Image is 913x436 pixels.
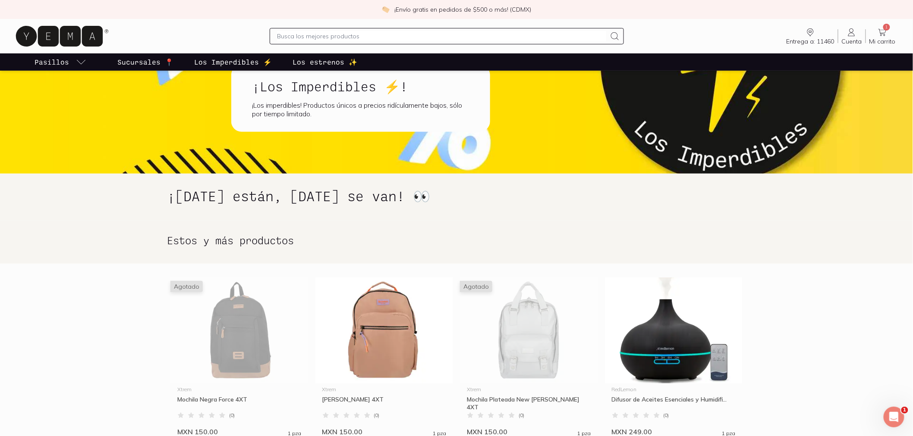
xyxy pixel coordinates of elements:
img: check [382,6,390,13]
a: Cuenta [838,27,866,45]
span: 1 [883,24,890,31]
a: Entrega a: 11460 [783,27,838,45]
span: 1 [901,407,908,414]
span: 1 pza [578,431,591,436]
h2: Estos y más productos [167,235,746,246]
img: Mochila Plateada New Briz 4XT [460,277,598,383]
p: Los Imperdibles ⚡️ [194,57,272,67]
div: Xtrem [177,387,302,392]
div: [PERSON_NAME] 4XT [322,396,447,411]
img: Mochila Negra Force 4XT [170,277,309,383]
a: ¡Los Imperdibles ⚡!¡Los imperdibles! Productos únicos a precios ridículamente bajos, sólo por tie... [231,65,518,132]
div: Mochila Negra Force 4XT [177,396,302,411]
h1: ¡[DATE] están, [DATE] se van! 👀 [167,187,746,204]
h1: ¡Los Imperdibles ⚡! [252,78,469,94]
div: Xtrem [467,387,591,392]
a: Mochila Plateada New Briz 4XTAgotadoXtremMochila Plateada New [PERSON_NAME] 4XT(0)MXN 150.001 pza [460,277,598,436]
span: MXN 249.00 [612,427,652,436]
span: ( 0 ) [519,413,524,418]
span: ( 0 ) [229,413,235,418]
iframe: Intercom live chat [884,407,904,427]
div: ¡Los imperdibles! Productos únicos a precios ridículamente bajos, sólo por tiempo limitado. [252,101,469,118]
div: Xtrem [322,387,447,392]
p: Pasillos [35,57,69,67]
span: MXN 150.00 [322,427,363,436]
a: Los estrenos ✨ [291,53,359,71]
div: Mochila Plateada New [PERSON_NAME] 4XT [467,396,591,411]
div: Difusor de Aceites Esenciales y Humidifi... [612,396,736,411]
span: MXN 150.00 [177,427,218,436]
a: 1Mi carrito [866,27,899,45]
span: Mi carrito [869,37,896,45]
img: Mochila Rosa Mariland 4XT [315,277,453,383]
a: Mochila Negra Force 4XTAgotadoXtremMochila Negra Force 4XT(0)MXN 150.001 pza [170,277,309,436]
img: Difusor de Aceites Esenciales y Humidificador [605,277,743,383]
div: RedLemon [612,387,736,392]
span: ( 0 ) [664,413,669,418]
a: Mochila Rosa Mariland 4XTXtrem[PERSON_NAME] 4XT(0)MXN 150.001 pza [315,277,453,436]
p: Los estrenos ✨ [293,57,357,67]
span: Cuenta [842,37,862,45]
a: Sucursales 📍 [116,53,175,71]
span: MXN 150.00 [467,427,507,436]
input: Busca los mejores productos [277,31,606,41]
span: Entrega a: 11460 [787,37,834,45]
span: Agotado [460,281,492,292]
span: 1 pza [722,431,736,436]
span: Agotado [170,281,203,292]
a: Los Imperdibles ⚡️ [192,53,274,71]
a: pasillo-todos-link [33,53,88,71]
span: 1 pza [433,431,446,436]
span: ( 0 ) [374,413,380,418]
p: Sucursales 📍 [117,57,173,67]
span: 1 pza [288,431,302,436]
a: Difusor de Aceites Esenciales y HumidificadorRedLemonDifusor de Aceites Esenciales y Humidifi...(... [605,277,743,436]
p: ¡Envío gratis en pedidos de $500 o más! (CDMX) [395,5,532,14]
